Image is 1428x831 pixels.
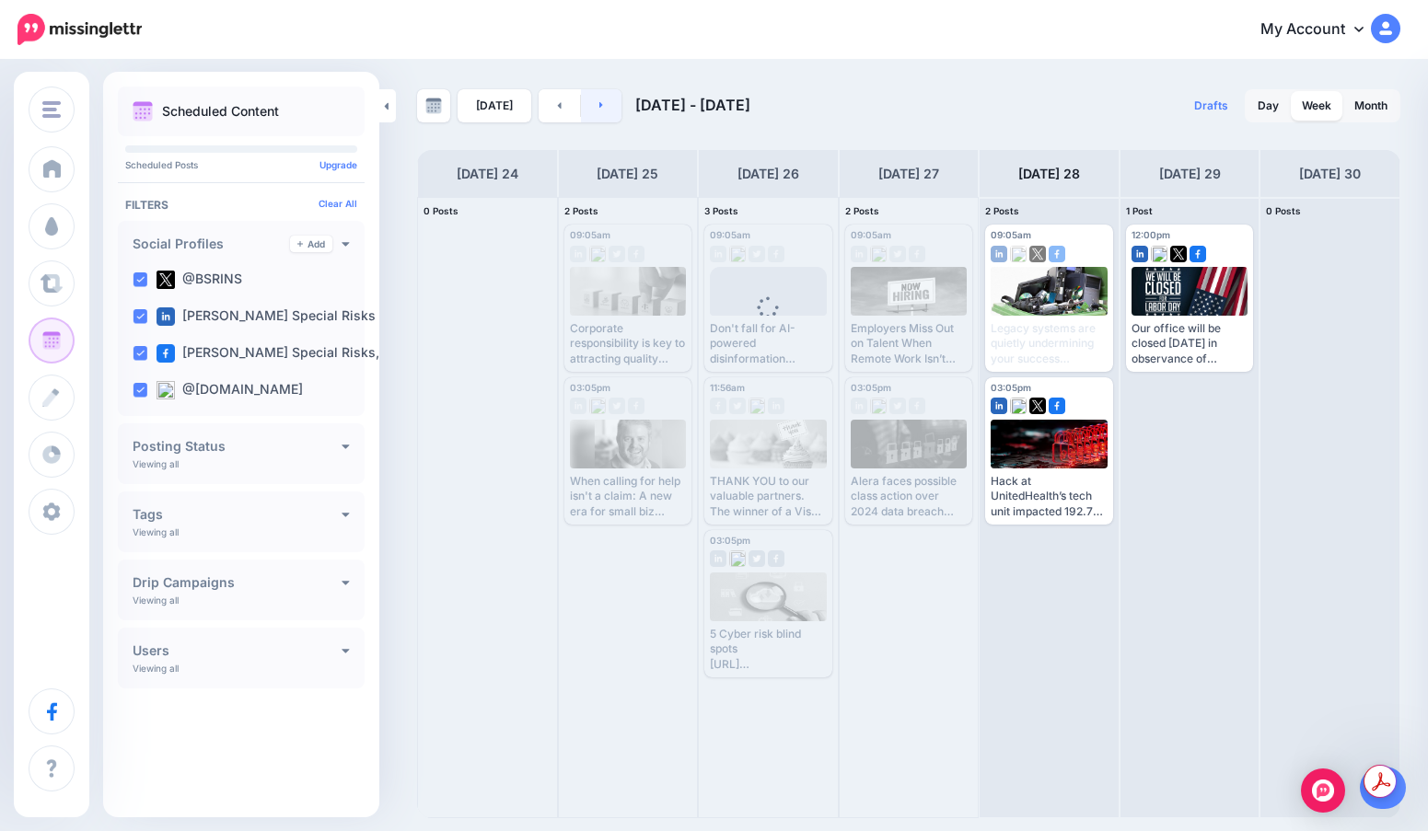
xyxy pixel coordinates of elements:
[851,321,968,366] div: Employers Miss Out on Talent When Remote Work Isn’t Allowed: Survey [URL][DOMAIN_NAME]
[17,14,142,45] img: Missinglettr
[570,229,610,240] span: 09:05am
[704,205,738,216] span: 3 Posts
[991,382,1031,393] span: 03:05pm
[570,246,586,262] img: linkedin-grey-square.png
[457,163,518,185] h4: [DATE] 24
[42,101,61,118] img: menu.png
[1343,91,1399,121] a: Month
[878,163,939,185] h4: [DATE] 27
[1010,398,1027,414] img: bluesky-square.png
[133,594,179,606] p: Viewing all
[743,296,794,344] div: Loading
[991,246,1007,262] img: linkedin-square.png
[1291,91,1342,121] a: Week
[889,398,906,414] img: twitter-grey-square.png
[157,344,175,363] img: facebook-square.png
[628,398,644,414] img: facebook-grey-square.png
[1029,246,1046,262] img: twitter-square.png
[710,627,827,672] div: 5 Cyber risk blind spots [URL][DOMAIN_NAME]
[597,163,658,185] h4: [DATE] 25
[729,246,746,262] img: bluesky-grey-square.png
[1242,7,1400,52] a: My Account
[851,382,891,393] span: 03:05pm
[570,321,687,366] div: Corporate responsibility is key to attracting quality talent [URL][DOMAIN_NAME]
[133,440,342,453] h4: Posting Status
[710,246,726,262] img: linkedin-grey-square.png
[1049,246,1065,262] img: facebook-square.png
[157,271,175,289] img: twitter-square.png
[157,381,175,399] img: bluesky-square.png
[889,246,906,262] img: twitter-grey-square.png
[1266,205,1301,216] span: 0 Posts
[991,474,1108,519] div: Hack at UnitedHealth’s tech unit impacted 192.7 million, US site shows [URL][DOMAIN_NAME]
[133,526,179,537] p: Viewing all
[729,550,746,567] img: bluesky-grey-square.png
[737,163,799,185] h4: [DATE] 26
[125,160,357,169] p: Scheduled Posts
[768,398,784,414] img: linkedin-grey-square.png
[133,237,290,250] h4: Social Profiles
[870,398,887,414] img: bluesky-grey-square.png
[570,474,687,519] div: When calling for help isn't a claim: A new era for small biz cyber support [URL][DOMAIN_NAME]
[133,576,342,589] h4: Drip Campaigns
[870,246,887,262] img: bluesky-grey-square.png
[424,205,459,216] span: 0 Posts
[589,398,606,414] img: bluesky-grey-square.png
[1010,246,1027,262] img: bluesky-square.png
[710,535,750,546] span: 03:05pm
[157,381,303,399] label: @[DOMAIN_NAME]
[710,550,726,567] img: linkedin-grey-square.png
[157,344,395,363] label: [PERSON_NAME] Special Risks, …
[729,398,746,414] img: twitter-grey-square.png
[133,458,179,469] p: Viewing all
[1170,246,1187,262] img: twitter-square.png
[1194,100,1228,111] span: Drafts
[710,382,745,393] span: 11:56am
[710,474,827,519] div: THANK YOU to our valuable partners. The winner of a Visa Gift Card is [PERSON_NAME] with [PERSON_...
[570,382,610,393] span: 03:05pm
[749,550,765,567] img: twitter-grey-square.png
[290,236,332,252] a: Add
[125,198,357,212] h4: Filters
[749,246,765,262] img: twitter-grey-square.png
[609,246,625,262] img: twitter-grey-square.png
[162,105,279,118] p: Scheduled Content
[909,398,925,414] img: facebook-grey-square.png
[710,321,827,366] div: Don't fall for AI-powered disinformation attacks online - here's how to stay sharp [URL][DOMAIN_N...
[133,644,342,657] h4: Users
[749,398,765,414] img: bluesky-grey-square.png
[845,205,879,216] span: 2 Posts
[851,474,968,519] div: Alera faces possible class action over 2024 data breach [URL][DOMAIN_NAME]
[635,96,750,114] span: [DATE] - [DATE]
[157,271,242,289] label: @BSRINS
[133,101,153,121] img: calendar.png
[570,398,586,414] img: linkedin-grey-square.png
[425,98,442,114] img: calendar-grey-darker.png
[985,205,1019,216] span: 2 Posts
[1299,163,1361,185] h4: [DATE] 30
[1190,246,1206,262] img: facebook-square.png
[710,398,726,414] img: facebook-grey-square.png
[564,205,598,216] span: 2 Posts
[851,229,891,240] span: 09:05am
[991,398,1007,414] img: linkedin-square.png
[768,246,784,262] img: facebook-grey-square.png
[458,89,531,122] a: [DATE]
[1247,91,1290,121] a: Day
[1301,768,1345,813] div: Open Intercom Messenger
[157,307,396,326] label: [PERSON_NAME] Special Risks (…
[1018,163,1080,185] h4: [DATE] 28
[1183,89,1239,122] a: Drafts
[319,159,357,170] a: Upgrade
[909,246,925,262] img: facebook-grey-square.png
[1132,321,1248,366] div: Our office will be closed [DATE] in observance of [DATE]. We wish everyone a safe & happy holiday...
[1159,163,1221,185] h4: [DATE] 29
[991,229,1031,240] span: 09:05am
[589,246,606,262] img: bluesky-grey-square.png
[1029,398,1046,414] img: twitter-square.png
[609,398,625,414] img: twitter-grey-square.png
[851,398,867,414] img: linkedin-grey-square.png
[710,229,750,240] span: 09:05am
[991,321,1108,366] div: Legacy systems are quietly undermining your success [URL][DOMAIN_NAME]
[133,663,179,674] p: Viewing all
